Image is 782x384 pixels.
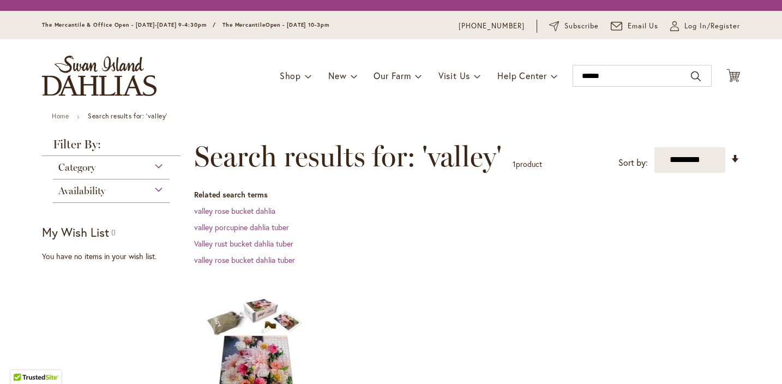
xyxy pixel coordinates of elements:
div: You have no items in your wish list. [42,251,188,262]
span: Subscribe [564,21,599,32]
span: The Mercantile & Office Open - [DATE]-[DATE] 9-4:30pm / The Mercantile [42,21,266,28]
span: New [328,70,346,81]
span: Shop [280,70,301,81]
a: [PHONE_NUMBER] [459,21,525,32]
a: Log In/Register [670,21,740,32]
a: store logo [42,56,157,96]
label: Sort by: [618,153,648,173]
a: Subscribe [549,21,599,32]
a: Email Us [611,21,659,32]
strong: Filter By: [42,139,181,156]
dt: Related search terms [194,189,740,200]
span: Open - [DATE] 10-3pm [266,21,329,28]
span: Search results for: 'valley' [194,140,502,173]
span: Email Us [628,21,659,32]
strong: Search results for: 'valley' [88,112,167,120]
a: Valley rust bucket dahlia tuber [194,238,293,249]
p: product [513,155,542,173]
a: valley rose bucket dahlia [194,206,275,216]
span: Availability [58,185,105,197]
strong: My Wish List [42,224,109,240]
button: Search [691,68,701,85]
a: Home [52,112,69,120]
span: Our Farm [374,70,411,81]
span: Category [58,161,95,173]
a: valley porcupine dahlia tuber [194,222,289,232]
span: Log In/Register [684,21,740,32]
a: valley rose bucket dahlia tuber [194,255,295,265]
span: 1 [513,159,516,169]
span: Visit Us [438,70,470,81]
span: Help Center [497,70,547,81]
